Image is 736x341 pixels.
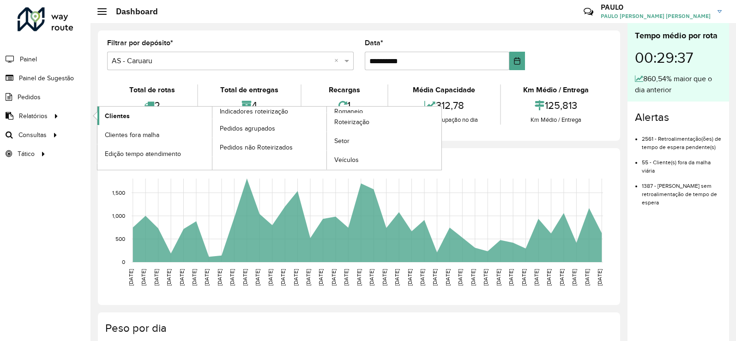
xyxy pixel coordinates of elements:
text: [DATE] [179,269,185,286]
label: Filtrar por depósito [107,37,173,48]
text: [DATE] [495,269,501,286]
span: Roteirização [334,117,369,127]
text: [DATE] [470,269,476,286]
div: Total de rotas [109,84,195,96]
div: Km Médio / Entrega [503,115,609,125]
span: Indicadores roteirização [220,107,288,116]
text: [DATE] [356,269,362,286]
div: Km Médio / Entrega [503,84,609,96]
div: 860,54% maior que o dia anterior [635,73,722,96]
span: Painel de Sugestão [19,73,74,83]
div: Tempo médio por rota [635,30,722,42]
text: [DATE] [128,269,134,286]
text: [DATE] [381,269,387,286]
text: [DATE] [559,269,565,286]
span: Consultas [18,130,47,140]
a: Indicadores roteirização [97,107,327,170]
text: [DATE] [407,269,413,286]
text: [DATE] [166,269,172,286]
text: [DATE] [191,269,197,286]
text: [DATE] [483,269,489,286]
text: [DATE] [305,269,311,286]
span: Clientes fora malha [105,130,159,140]
a: Clientes [97,107,212,125]
text: 1,000 [112,213,125,219]
a: Pedidos não Roteirizados [212,138,327,156]
text: [DATE] [229,269,235,286]
a: Roteirização [327,113,441,132]
text: [DATE] [254,269,260,286]
span: Pedidos agrupados [220,124,275,133]
li: 1387 - [PERSON_NAME] sem retroalimentação de tempo de espera [642,175,722,207]
span: Clear all [334,55,342,66]
span: PAULO [PERSON_NAME] [PERSON_NAME] [601,12,711,20]
div: 4 [200,96,298,115]
div: Total de entregas [200,84,298,96]
text: [DATE] [508,269,514,286]
text: [DATE] [153,269,159,286]
a: Edição tempo atendimento [97,144,212,163]
text: [DATE] [445,269,451,286]
div: Recargas [304,84,385,96]
text: [DATE] [394,269,400,286]
span: Tático [18,149,35,159]
text: 0 [122,259,125,265]
text: 1,500 [112,190,125,196]
span: Pedidos não Roteirizados [220,143,293,152]
text: [DATE] [457,269,463,286]
div: 00:29:37 [635,42,722,73]
text: [DATE] [331,269,337,286]
text: [DATE] [140,269,146,286]
span: Romaneio [334,107,363,116]
text: [DATE] [217,269,223,286]
h4: Alertas [635,111,722,124]
text: [DATE] [204,269,210,286]
div: 2 [109,96,195,115]
span: Pedidos [18,92,41,102]
text: [DATE] [242,269,248,286]
a: Veículos [327,151,441,169]
text: [DATE] [318,269,324,286]
text: [DATE] [546,269,552,286]
text: [DATE] [293,269,299,286]
a: Setor [327,132,441,150]
span: Painel [20,54,37,64]
text: [DATE] [521,269,527,286]
span: Veículos [334,155,359,165]
text: [DATE] [368,269,374,286]
a: Contato Rápido [579,2,598,22]
a: Clientes fora malha [97,126,212,144]
text: [DATE] [267,269,273,286]
div: 125,813 [503,96,609,115]
label: Data [365,37,383,48]
div: 1 [304,96,385,115]
li: 2561 - Retroalimentação(ões) de tempo de espera pendente(s) [642,128,722,151]
text: [DATE] [597,269,603,286]
li: 55 - Cliente(s) fora da malha viária [642,151,722,175]
text: [DATE] [419,269,425,286]
span: Relatórios [19,111,48,121]
span: Setor [334,136,350,146]
text: [DATE] [571,269,577,286]
text: [DATE] [280,269,286,286]
a: Pedidos agrupados [212,119,327,138]
span: Edição tempo atendimento [105,149,181,159]
div: Média de ocupação no dia [391,115,498,125]
div: Média Capacidade [391,84,498,96]
div: 312,78 [391,96,498,115]
h2: Dashboard [107,6,158,17]
text: [DATE] [343,269,349,286]
button: Choose Date [509,52,525,70]
h4: Peso por dia [105,322,611,335]
text: [DATE] [584,269,590,286]
span: Clientes [105,111,130,121]
h3: PAULO [601,3,711,12]
text: [DATE] [432,269,438,286]
a: Romaneio [212,107,442,170]
text: 500 [115,236,125,242]
text: [DATE] [533,269,539,286]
